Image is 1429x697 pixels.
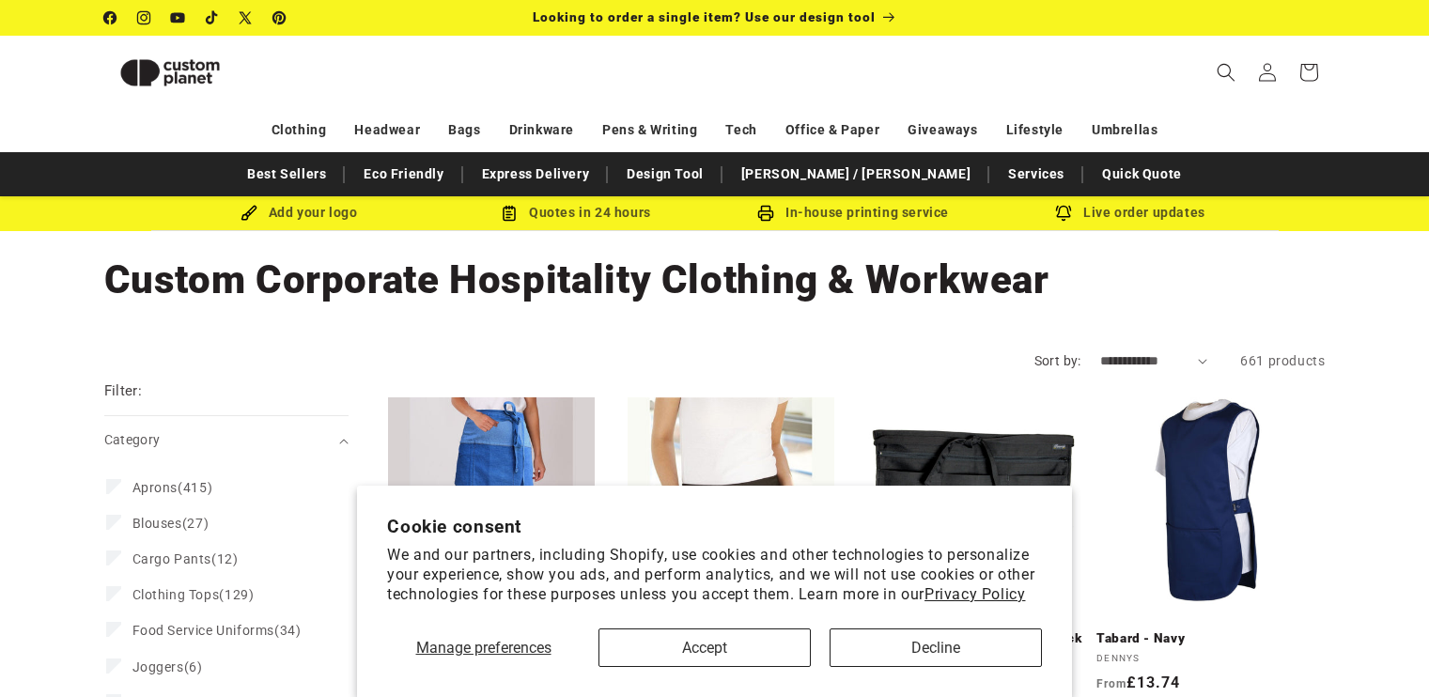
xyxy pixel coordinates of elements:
h2: Filter: [104,380,143,402]
div: Quotes in 24 hours [438,201,715,225]
h2: Cookie consent [387,516,1042,537]
summary: Search [1205,52,1247,93]
button: Accept [598,628,811,667]
a: Tech [725,114,756,147]
img: Order Updates Icon [501,205,518,222]
a: Express Delivery [473,158,599,191]
button: Manage preferences [387,628,580,667]
span: 661 products [1240,353,1325,368]
span: Clothing Tops [132,587,220,602]
span: Aprons [132,480,179,495]
a: Best Sellers [238,158,335,191]
a: Quick Quote [1093,158,1191,191]
a: Office & Paper [785,114,879,147]
h1: Custom Corporate Hospitality Clothing & Workwear [104,255,1326,305]
span: (6) [132,658,203,675]
img: Custom Planet [104,43,236,102]
span: Cargo Pants [132,551,212,566]
span: Joggers [132,659,184,674]
a: Drinkware [509,114,574,147]
span: (415) [132,479,213,496]
a: Pens & Writing [602,114,697,147]
summary: Category (0 selected) [104,416,349,464]
img: Order updates [1055,205,1072,222]
span: Blouses [132,516,182,531]
span: Manage preferences [416,639,551,657]
div: In-house printing service [715,201,992,225]
a: Umbrellas [1092,114,1157,147]
a: Giveaways [908,114,977,147]
p: We and our partners, including Shopify, use cookies and other technologies to personalize your ex... [387,546,1042,604]
a: Services [999,158,1074,191]
a: Lifestyle [1006,114,1064,147]
span: (129) [132,586,255,603]
img: In-house printing [757,205,774,222]
span: (34) [132,622,302,639]
a: Eco Friendly [354,158,453,191]
a: Custom Planet [97,36,299,109]
img: Brush Icon [241,205,257,222]
span: (12) [132,550,239,567]
span: Looking to order a single item? Use our design tool [533,9,876,24]
span: Category [104,432,161,447]
label: Sort by: [1034,353,1081,368]
span: (27) [132,515,210,532]
div: Live order updates [992,201,1269,225]
a: Tabard - Navy [1096,630,1326,647]
a: Headwear [354,114,420,147]
div: Add your logo [161,201,438,225]
a: Design Tool [617,158,713,191]
button: Decline [830,628,1042,667]
a: Privacy Policy [924,585,1025,603]
a: Bags [448,114,480,147]
span: Food Service Uniforms [132,623,275,638]
a: Clothing [272,114,327,147]
a: [PERSON_NAME] / [PERSON_NAME] [732,158,980,191]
